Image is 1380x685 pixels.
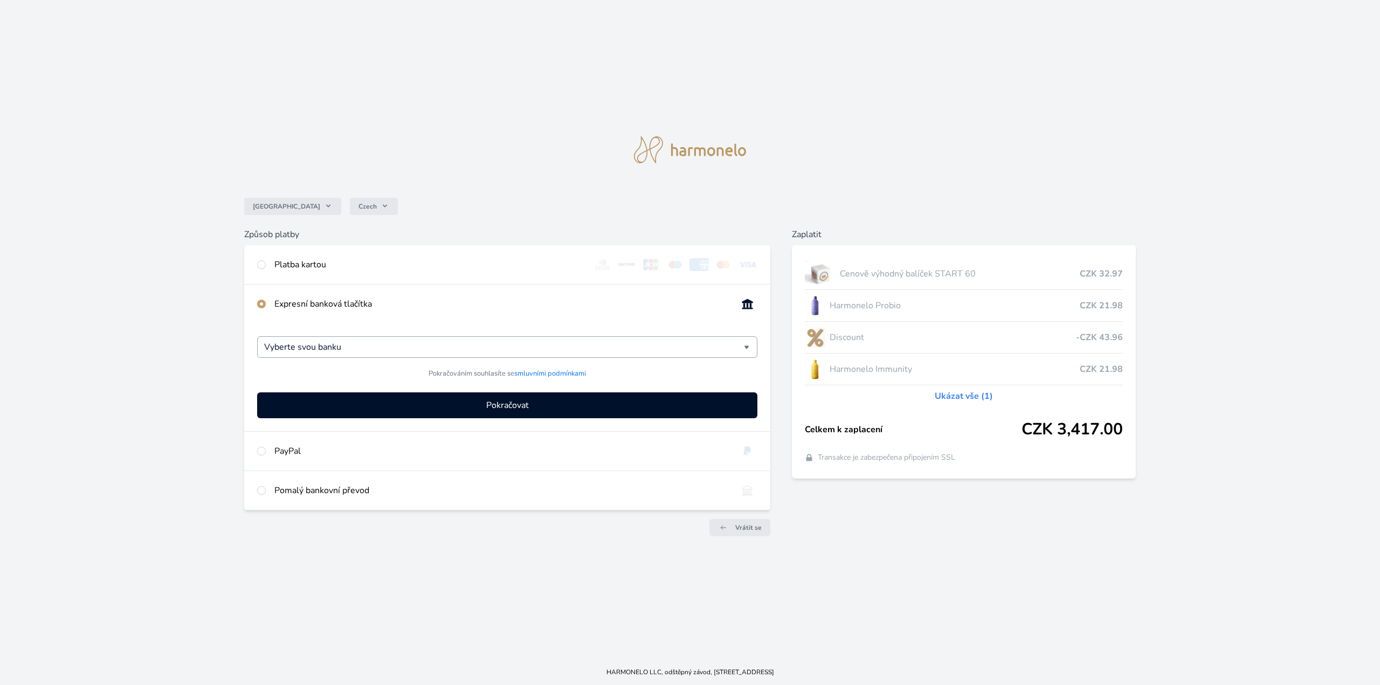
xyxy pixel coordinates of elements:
span: Discount [830,331,1075,344]
img: discount-lo.png [805,324,825,351]
a: Ukázat vše (1) [935,390,993,403]
a: Vrátit se [709,519,770,536]
img: paypal.svg [737,445,757,458]
div: Expresní banková tlačítka [274,297,729,310]
h6: Zaplatit [792,228,1135,241]
span: Transakce je zabezpečena připojením SSL [818,452,955,463]
img: onlineBanking_CZ.svg [737,297,757,310]
span: Cenově výhodný balíček START 60 [840,267,1080,280]
img: CLEAN_PROBIO_se_stinem_x-lo.jpg [805,292,825,319]
span: CZK 3,417.00 [1022,420,1123,439]
span: Czech [358,202,377,211]
div: Vyberte svou banku [257,336,757,358]
span: -CZK 43.96 [1076,331,1123,344]
img: start.jpg [805,260,836,287]
div: PayPal [274,445,729,458]
img: visa.svg [737,258,757,271]
img: discover.svg [617,258,637,271]
span: Pokračováním souhlasíte se [429,369,586,379]
img: amex.svg [689,258,709,271]
span: Vrátit se [735,523,762,532]
div: Platba kartou [274,258,584,271]
input: Hledat... [264,341,744,354]
span: CZK 32.97 [1080,267,1123,280]
button: Czech [350,198,398,215]
img: jcb.svg [641,258,661,271]
img: logo.svg [634,136,746,163]
h6: Způsob platby [244,228,770,241]
img: diners.svg [592,258,612,271]
img: bankTransfer_IBAN.svg [737,484,757,497]
span: Pokračovat [486,399,529,412]
img: mc.svg [713,258,733,271]
button: Pokračovat [257,392,757,418]
a: smluvními podmínkami [514,369,586,378]
span: [GEOGRAPHIC_DATA] [253,202,320,211]
span: Celkem k zaplacení [805,423,1021,436]
span: Harmonelo Immunity [830,363,1079,376]
div: Pomalý bankovní převod [274,484,729,497]
img: IMMUNITY_se_stinem_x-lo.jpg [805,356,825,383]
span: CZK 21.98 [1080,363,1123,376]
span: Harmonelo Probio [830,299,1079,312]
span: CZK 21.98 [1080,299,1123,312]
img: maestro.svg [665,258,685,271]
button: [GEOGRAPHIC_DATA] [244,198,341,215]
